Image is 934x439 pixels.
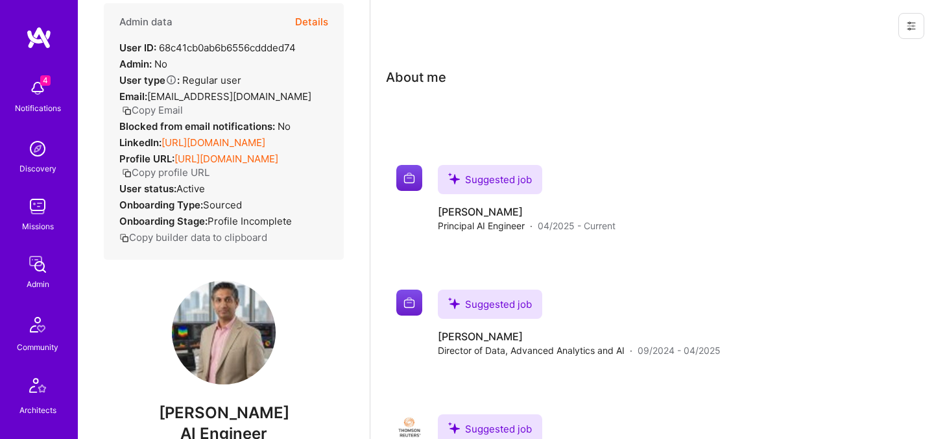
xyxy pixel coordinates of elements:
[638,344,721,357] span: 09/2024 - 04/2025
[147,90,311,103] span: [EMAIL_ADDRESS][DOMAIN_NAME]
[40,75,51,86] span: 4
[122,166,210,179] button: Copy profile URL
[122,103,183,117] button: Copy Email
[15,101,61,115] div: Notifications
[176,182,205,195] span: Active
[448,422,460,434] i: icon SuggestedTeams
[119,42,156,54] strong: User ID:
[119,231,267,244] button: Copy builder data to clipboard
[162,136,265,149] a: [URL][DOMAIN_NAME]
[119,41,296,55] div: 68c41cb0ab6b6556cddded74
[119,57,167,71] div: No
[22,219,54,233] div: Missions
[122,106,132,116] i: icon Copy
[174,153,278,165] a: [URL][DOMAIN_NAME]
[25,75,51,101] img: bell
[19,403,56,417] div: Architects
[119,120,278,132] strong: Blocked from email notifications:
[438,205,616,219] h4: [PERSON_NAME]
[119,90,147,103] strong: Email:
[438,219,525,232] span: Principal AI Engineer
[25,194,51,219] img: teamwork
[26,26,52,49] img: logo
[119,58,152,70] strong: Admin:
[396,165,422,191] img: Company logo
[17,340,58,354] div: Community
[25,136,51,162] img: discovery
[630,344,632,357] span: ·
[119,136,162,149] strong: LinkedIn:
[119,199,203,211] strong: Onboarding Type:
[122,168,132,178] i: icon Copy
[438,290,542,319] div: Suggested job
[27,277,49,291] div: Admin
[396,290,422,316] img: Company logo
[438,329,721,344] h4: [PERSON_NAME]
[119,74,180,86] strong: User type :
[295,3,328,41] button: Details
[19,162,56,175] div: Discovery
[538,219,616,232] span: 04/2025 - Current
[530,219,533,232] span: ·
[438,165,542,194] div: Suggested job
[22,372,53,403] img: Architects
[119,215,208,227] strong: Onboarding Stage:
[119,73,241,87] div: Regular user
[22,309,53,340] img: Community
[448,297,460,309] i: icon SuggestedTeams
[119,16,173,28] h4: Admin data
[203,199,242,211] span: sourced
[438,344,625,357] span: Director of Data, Advanced Analytics and AI
[448,173,460,184] i: icon SuggestedTeams
[119,182,176,195] strong: User status:
[119,153,174,165] strong: Profile URL:
[25,251,51,277] img: admin teamwork
[208,215,292,227] span: Profile Incomplete
[119,119,291,133] div: No
[119,233,129,243] i: icon Copy
[165,74,177,86] i: Help
[386,68,446,87] div: About me
[172,281,276,384] img: User Avatar
[104,403,344,423] span: [PERSON_NAME]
